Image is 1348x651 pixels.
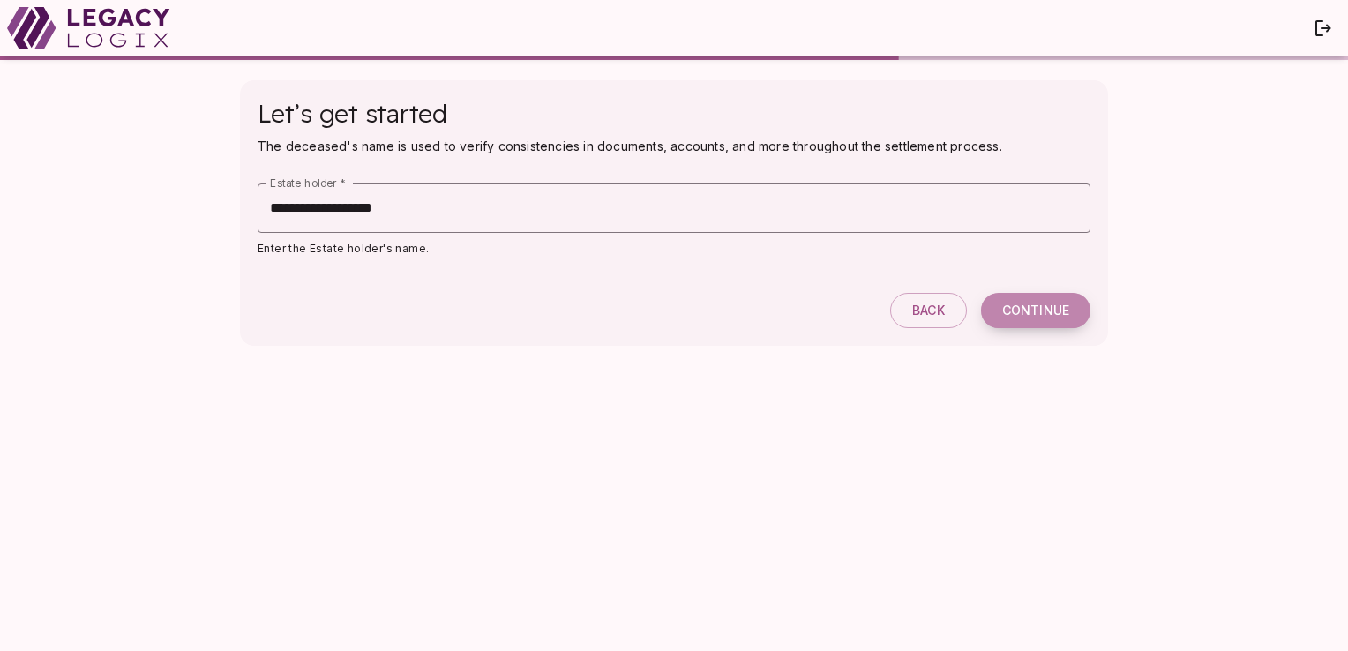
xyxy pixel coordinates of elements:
[981,293,1090,328] button: Continue
[258,98,447,129] span: Let’s get started
[270,176,346,191] label: Estate holder
[1002,303,1069,318] span: Continue
[258,138,1002,153] span: The deceased's name is used to verify consistencies in documents, accounts, and more throughout t...
[912,303,945,318] span: Back
[258,242,429,255] span: Enter the Estate holder's name.
[890,293,967,328] button: Back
